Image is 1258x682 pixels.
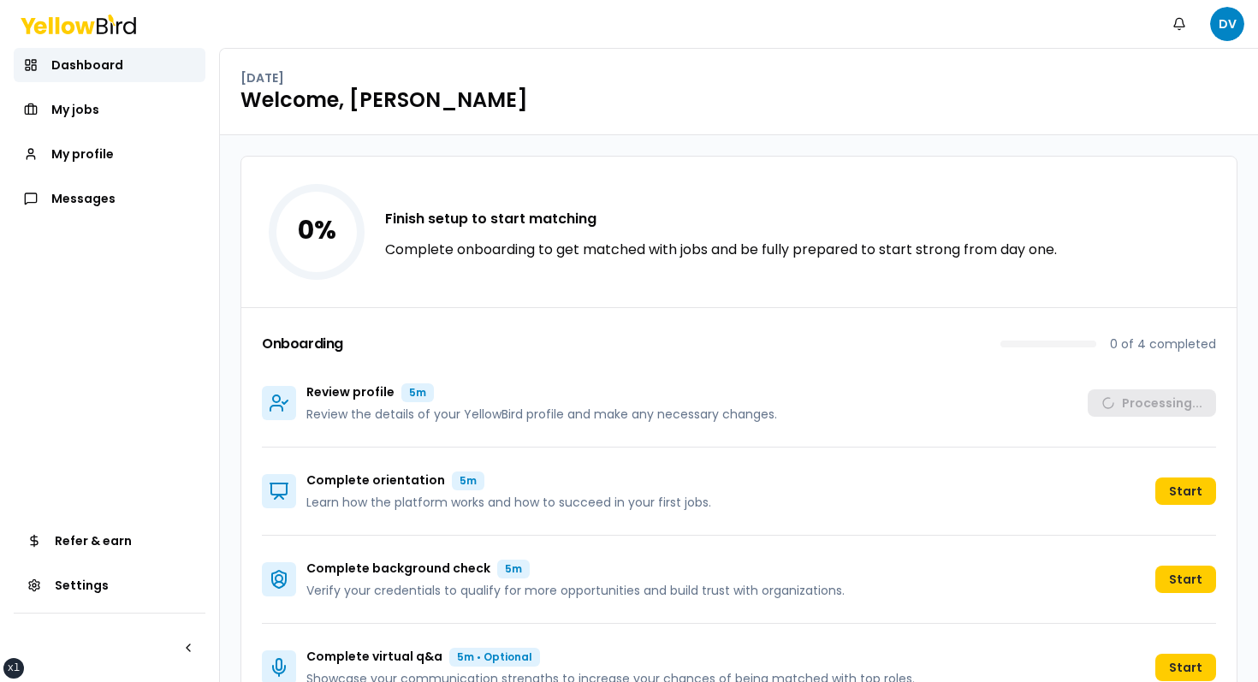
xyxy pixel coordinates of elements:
div: 5m [497,560,530,578]
button: Start [1155,654,1216,681]
p: Complete background check [306,560,845,578]
button: Start [1155,477,1216,505]
p: Learn how the platform works and how to succeed in your first jobs. [306,494,711,511]
p: Review the details of your YellowBird profile and make any necessary changes. [306,406,777,423]
a: Refer & earn [14,524,205,558]
a: Dashboard [14,48,205,82]
p: Complete orientation [306,471,711,490]
div: xl [8,661,20,675]
button: Start [1155,566,1216,593]
tspan: 0 % [298,211,336,248]
div: 5m [401,383,434,402]
span: Dashboard [51,56,123,74]
span: My profile [51,145,114,163]
h3: Finish setup to start matching [385,209,1057,229]
h3: Onboarding [262,337,343,351]
span: Messages [51,190,116,207]
div: 5m • Optional [449,648,540,667]
p: Complete virtual q&a [306,648,915,667]
span: Settings [55,577,109,594]
div: 5m [452,471,484,490]
p: 0 of 4 completed [1110,335,1216,353]
p: Verify your credentials to qualify for more opportunities and build trust with organizations. [306,582,845,599]
span: My jobs [51,101,99,118]
p: Review profile [306,383,777,402]
a: My profile [14,137,205,171]
span: Refer & earn [55,532,132,549]
a: Messages [14,181,205,216]
span: DV [1210,7,1244,41]
h1: Welcome, [PERSON_NAME] [240,86,1237,114]
p: Complete onboarding to get matched with jobs and be fully prepared to start strong from day one. [385,240,1057,260]
p: [DATE] [240,69,284,86]
a: My jobs [14,92,205,127]
a: Settings [14,568,205,602]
